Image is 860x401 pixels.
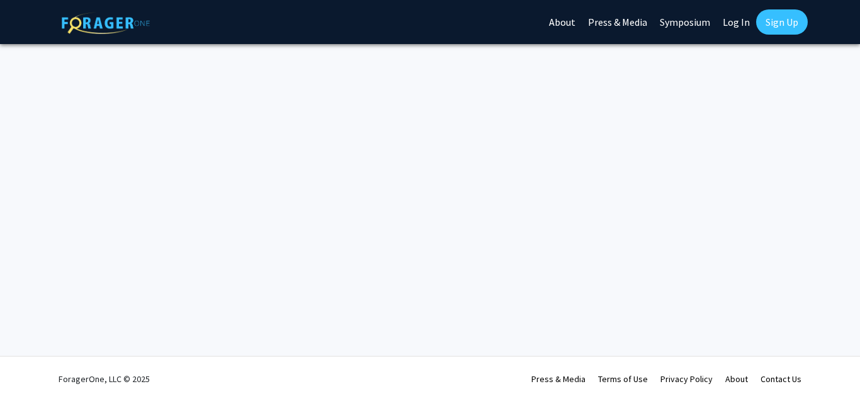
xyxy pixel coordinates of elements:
[756,9,808,35] a: Sign Up
[761,373,801,385] a: Contact Us
[59,357,150,401] div: ForagerOne, LLC © 2025
[62,12,150,34] img: ForagerOne Logo
[598,373,648,385] a: Terms of Use
[660,373,713,385] a: Privacy Policy
[531,373,586,385] a: Press & Media
[725,373,748,385] a: About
